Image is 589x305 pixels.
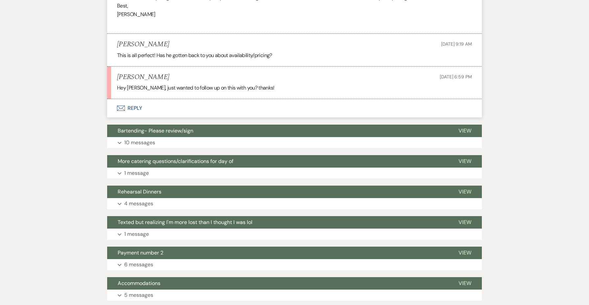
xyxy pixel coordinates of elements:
[117,84,472,92] p: Hey [PERSON_NAME], just wanted to follow up on this with you? thanks!
[107,168,482,179] button: 1 message
[117,73,169,81] h5: [PERSON_NAME]
[448,216,482,229] button: View
[107,198,482,209] button: 4 messages
[107,99,482,117] button: Reply
[107,125,448,137] button: Bartending- Please review/sign
[459,219,471,226] span: View
[118,249,163,256] span: Payment number 2
[118,158,233,165] span: More catering questions/clarifications for day of
[124,169,149,177] p: 1 message
[124,199,153,208] p: 4 messages
[118,280,160,287] span: Accommodations
[448,125,482,137] button: View
[459,249,471,256] span: View
[107,247,448,259] button: Payment number 2
[107,186,448,198] button: Rehearsal Dinners
[117,2,128,9] span: Best,
[107,259,482,270] button: 6 messages
[107,216,448,229] button: Texted but realizing I'm more lost than I thought I was lol
[124,291,153,299] p: 5 messages
[107,137,482,148] button: 10 messages
[459,158,471,165] span: View
[459,280,471,287] span: View
[107,277,448,290] button: Accommodations
[117,51,472,60] p: This is all perfect! Has he gotten back to you about availability/pricing?
[107,155,448,168] button: More catering questions/clarifications for day of
[448,155,482,168] button: View
[448,247,482,259] button: View
[440,74,472,80] span: [DATE] 6:59 PM
[448,186,482,198] button: View
[124,230,149,238] p: 1 message
[124,138,155,147] p: 10 messages
[459,127,471,134] span: View
[459,188,471,195] span: View
[124,260,153,269] p: 6 messages
[118,188,161,195] span: Rehearsal Dinners
[117,40,169,49] h5: [PERSON_NAME]
[107,290,482,301] button: 5 messages
[441,41,472,47] span: [DATE] 9:19 AM
[117,11,155,18] span: [PERSON_NAME]
[118,219,252,226] span: Texted but realizing I'm more lost than I thought I was lol
[448,277,482,290] button: View
[107,229,482,240] button: 1 message
[118,127,193,134] span: Bartending- Please review/sign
